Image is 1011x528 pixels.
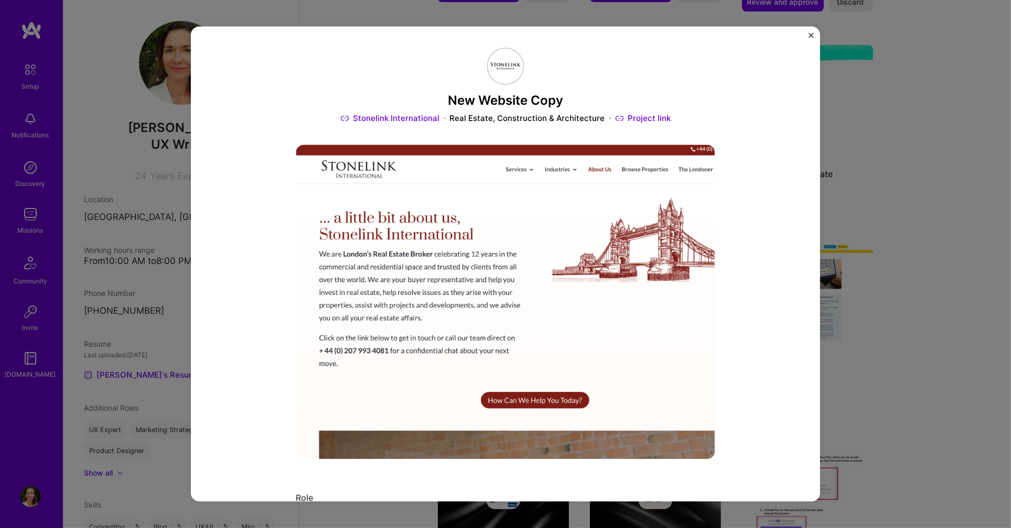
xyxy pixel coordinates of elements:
[340,113,349,124] img: Link
[615,113,671,124] a: Project link
[609,113,611,124] img: Dot
[340,113,440,124] a: Stonelink International
[296,492,715,503] div: Role
[615,113,624,124] img: Link
[487,47,524,85] img: Company logo
[296,93,715,108] h3: New Website Copy
[296,145,715,459] img: Project
[450,113,605,124] div: Real Estate, Construction & Architecture
[444,113,446,124] img: Dot
[809,32,814,43] button: Close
